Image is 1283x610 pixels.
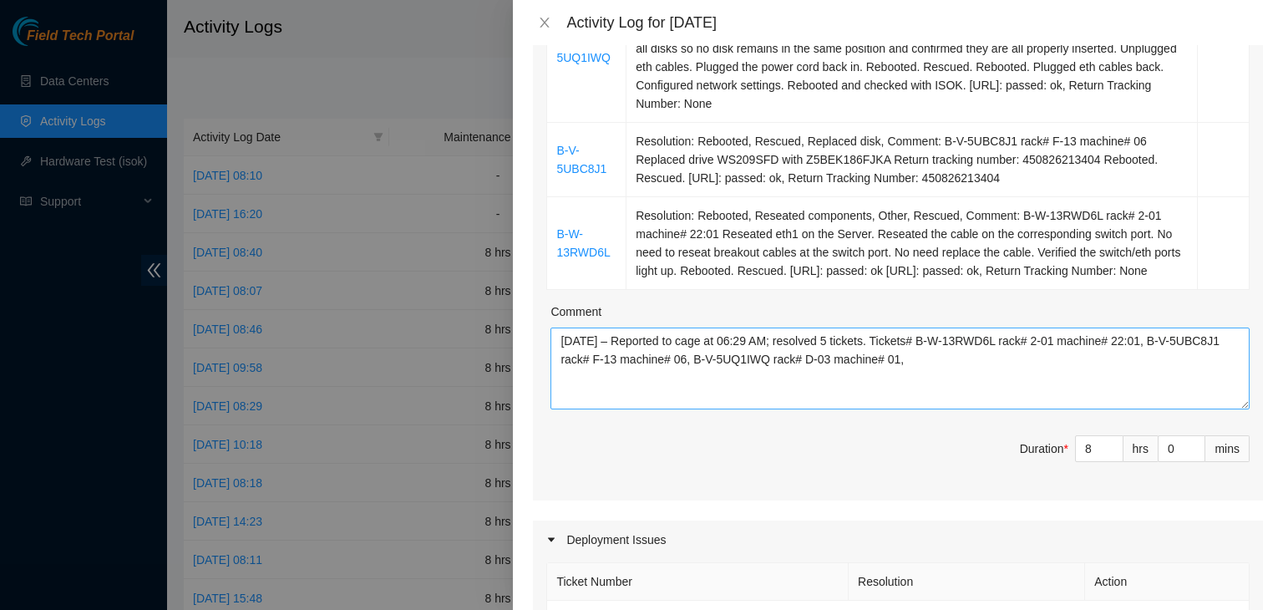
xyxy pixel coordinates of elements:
[550,302,601,321] label: Comment
[550,328,1250,409] textarea: Comment
[538,16,551,29] span: close
[556,144,606,175] a: B-V-5UBC8J1
[566,13,1263,32] div: Activity Log for [DATE]
[547,563,849,601] th: Ticket Number
[546,535,556,545] span: caret-right
[626,197,1198,290] td: Resolution: Rebooted, Reseated components, Other, Rescued, Comment: B-W-13RWD6L rack# 2-01 machin...
[849,563,1085,601] th: Resolution
[533,521,1263,559] div: Deployment Issues
[556,227,610,259] a: B-W-13RWD6L
[1205,435,1250,462] div: mins
[1085,563,1250,601] th: Action
[626,123,1198,197] td: Resolution: Rebooted, Rescued, Replaced disk, Comment: B-V-5UBC8J1 rack# F-13 machine# 06 Replace...
[1020,440,1068,458] div: Duration
[1123,435,1159,462] div: hrs
[533,15,556,31] button: Close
